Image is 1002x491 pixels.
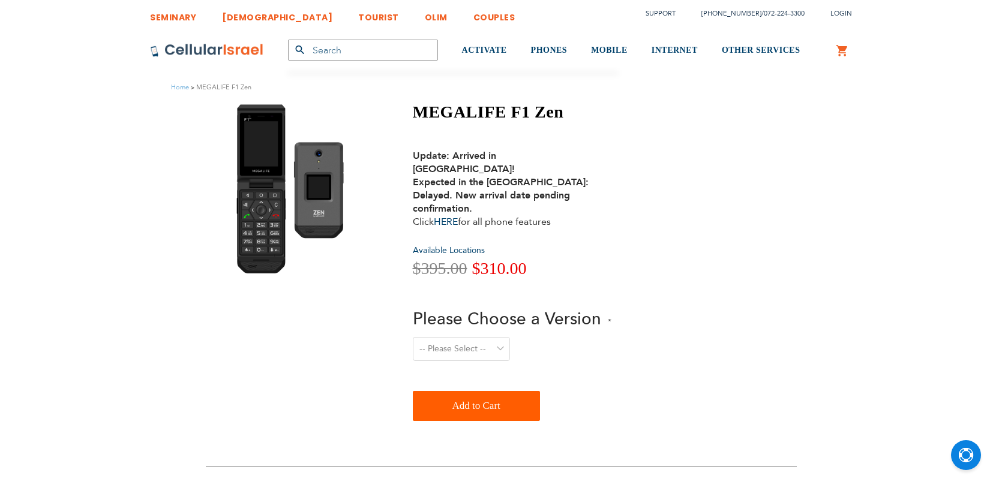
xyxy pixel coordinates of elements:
a: Home [171,83,189,92]
span: Please Choose a Version [413,308,601,330]
a: COUPLES [473,3,515,25]
a: PHONES [531,28,568,73]
h1: MEGALIFE F1 Zen [413,102,611,122]
div: Click for all phone features [413,136,599,228]
li: / [689,5,805,22]
a: INTERNET [652,28,698,73]
a: 072-224-3300 [764,9,805,18]
a: OLIM [425,3,448,25]
a: OTHER SERVICES [722,28,800,73]
a: TOURIST [358,3,399,25]
a: ACTIVATE [462,28,507,73]
a: Support [646,9,676,18]
a: Available Locations [413,245,485,256]
a: MOBILE [591,28,628,73]
a: [DEMOGRAPHIC_DATA] [222,3,332,25]
span: OTHER SERVICES [722,46,800,55]
button: Add to Cart [413,391,540,421]
a: HERE [434,215,458,228]
input: Search [288,40,438,61]
strong: Update: Arrived in [GEOGRAPHIC_DATA]! Expected in the [GEOGRAPHIC_DATA]: Delayed. New arrival dat... [413,149,589,215]
img: MEGALIFE F1 Zen [227,102,358,276]
img: Cellular Israel Logo [150,43,264,58]
li: MEGALIFE F1 Zen [189,82,251,93]
span: MOBILE [591,46,628,55]
span: $310.00 [472,259,527,278]
span: $395.00 [413,259,467,278]
span: INTERNET [652,46,698,55]
span: PHONES [531,46,568,55]
a: SEMINARY [150,3,196,25]
span: Add to Cart [452,394,500,418]
a: [PHONE_NUMBER] [701,9,761,18]
span: ACTIVATE [462,46,507,55]
span: Login [830,9,852,18]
